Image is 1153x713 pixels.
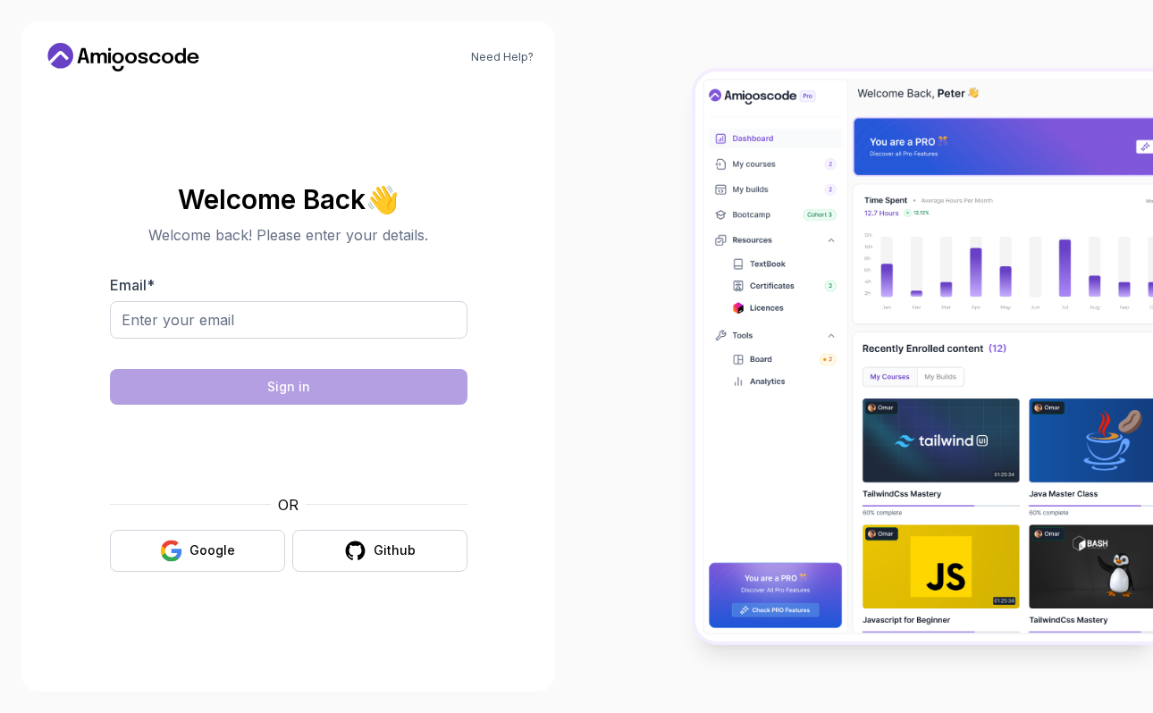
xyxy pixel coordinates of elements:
input: Enter your email [110,301,467,339]
img: Amigoscode Dashboard [695,71,1153,642]
button: Sign in [110,369,467,405]
iframe: Widget containing checkbox for hCaptcha security challenge [154,415,424,483]
button: Google [110,530,285,572]
a: Need Help? [471,50,534,64]
div: Google [189,541,235,559]
h2: Welcome Back [110,185,467,214]
button: Github [292,530,467,572]
p: OR [278,494,299,516]
a: Home link [43,43,204,71]
p: Welcome back! Please enter your details. [110,224,467,246]
label: Email * [110,276,155,294]
span: 👋 [366,185,399,214]
div: Github [374,541,416,559]
div: Sign in [267,378,310,396]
